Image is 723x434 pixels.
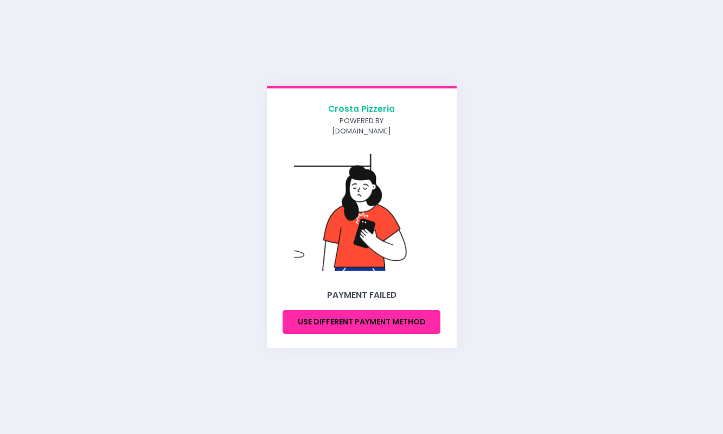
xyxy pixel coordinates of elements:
img: image [294,154,430,271]
button: Use different payment method [283,310,441,334]
div: powered by [DOMAIN_NAME] [318,116,406,137]
div: Payment Failed [283,289,441,301]
a: Crosta Pizzeria [318,103,406,115]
